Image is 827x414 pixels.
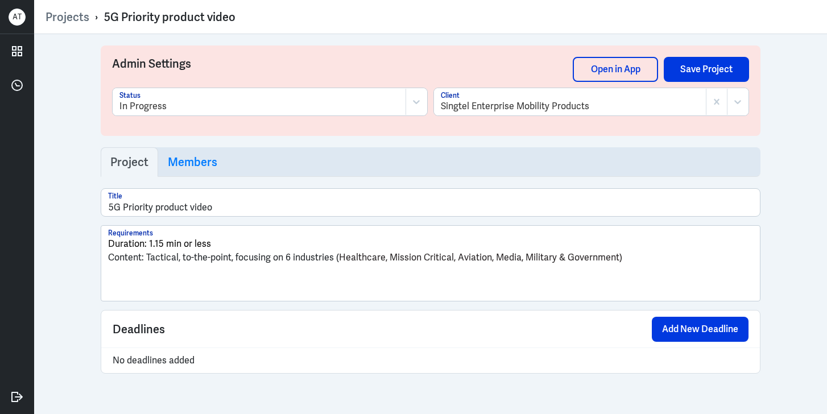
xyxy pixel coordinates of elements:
h3: Admin Settings [112,57,573,88]
div: A T [9,9,26,26]
div: 5G Priority product video [104,10,235,24]
p: Content: Tactical, to-the-point, focusing on 6 industries ( [108,251,753,264]
span: Healthcare, Mission Critical, Aviation, Media, Military & Government) [339,251,622,263]
button: Add New Deadline [652,317,749,342]
input: Title [101,189,760,216]
button: Save Project [664,57,749,82]
h3: Members [168,155,217,169]
a: Projects [46,10,89,24]
a: Open in App [573,57,658,82]
p: › [89,10,104,24]
div: No deadlines added [101,347,760,373]
h3: Project [110,155,148,169]
span: Deadlines [113,321,165,338]
span: Duration: 1.15 min or less [108,238,211,250]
